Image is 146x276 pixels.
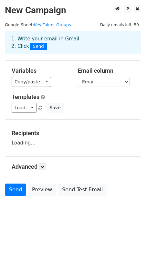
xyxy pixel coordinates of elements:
a: Preview [28,184,56,196]
small: Google Sheet: [5,22,71,27]
span: Send [30,43,47,50]
h5: Recipients [12,130,134,137]
a: Key Talent Groups [34,22,71,27]
a: Load... [12,103,36,113]
a: Send Test Email [58,184,107,196]
a: Templates [12,93,39,100]
h5: Advanced [12,163,134,170]
a: Copy/paste... [12,77,51,87]
h5: Variables [12,67,68,74]
div: Loading... [12,130,134,146]
a: Send [5,184,26,196]
div: 1. Write your email in Gmail 2. Click [6,35,140,50]
a: Daily emails left: 50 [98,22,141,27]
h2: New Campaign [5,5,141,16]
span: Daily emails left: 50 [98,21,141,28]
button: Save [47,103,63,113]
h5: Email column [78,67,134,74]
